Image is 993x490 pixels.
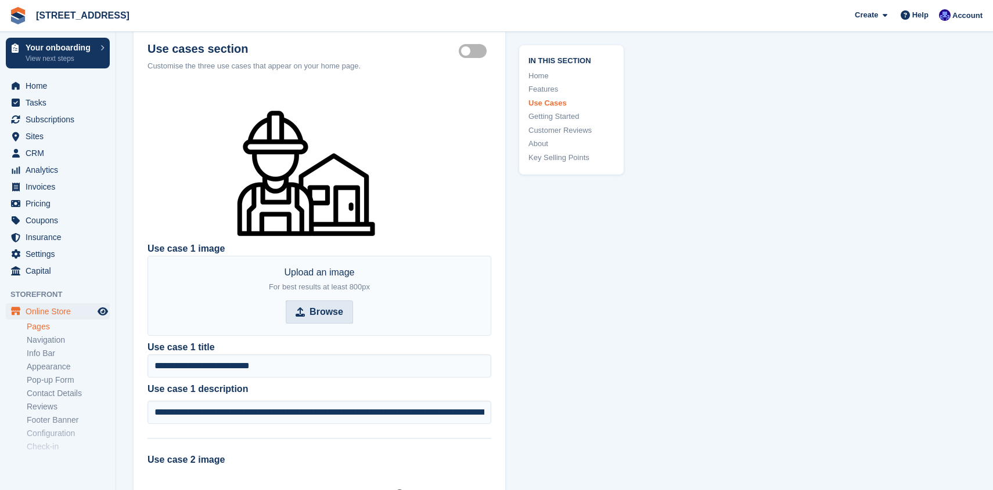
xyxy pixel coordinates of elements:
h2: Use cases section [147,42,459,56]
a: Navigation [27,335,110,346]
a: Getting Started [528,111,614,122]
a: Key Selling Points [528,152,614,164]
span: Invoices [26,179,95,195]
a: menu [6,263,110,279]
span: Sites [26,128,95,144]
a: menu [6,78,110,94]
a: Footer Banner [27,415,110,426]
a: Configuration [27,428,110,439]
a: menu [6,212,110,228]
a: Info Bar [27,348,110,359]
span: For best results at least 800px [269,282,370,291]
span: Storefront [10,289,116,300]
img: stora-icon-8386f47178a22dfd0bd8f6a31ec36ba5ce8667c1dd55bd0f319d3a0aa187defe.svg [9,7,27,24]
a: menu [6,246,110,262]
span: Subscriptions [26,111,95,128]
a: menu [6,195,110,212]
p: Your onboarding [26,43,95,52]
span: Help [912,9,929,21]
span: In this section [528,55,614,66]
a: Use Cases [528,97,614,109]
span: Coupons [26,212,95,228]
span: Home [26,78,95,94]
span: Tasks [26,95,95,111]
a: About [528,138,614,150]
a: Check-in [27,441,110,452]
label: Use case 1 description [147,382,491,396]
a: [STREET_ADDRESS] [31,6,134,25]
span: Online Store [26,303,95,320]
div: Customise the three use cases that appear on your home page. [147,60,491,72]
a: menu [6,303,110,320]
a: menu [6,128,110,144]
a: menu [6,162,110,178]
a: menu [6,179,110,195]
p: View next steps [26,53,95,64]
label: Use cases section active [459,50,491,52]
a: menu [6,95,110,111]
span: Insurance [26,229,95,245]
strong: Browse [310,305,343,319]
a: menu [6,145,110,161]
a: Appearance [27,361,110,372]
a: menu [6,229,110,245]
div: Upload an image [269,266,370,293]
span: CRM [26,145,95,161]
span: Account [952,10,983,21]
img: Untitled%20design%20(2).png [228,95,384,252]
label: Use case 1 image [147,244,225,253]
a: menu [6,111,110,128]
a: Your onboarding View next steps [6,38,110,68]
img: Jem Plester [939,9,951,21]
a: Pages [27,321,110,332]
a: Reviews [27,401,110,412]
a: Features [528,84,614,95]
span: Settings [26,246,95,262]
a: Contact Details [27,388,110,399]
a: Home [528,70,614,82]
a: Customer Reviews [528,125,614,136]
span: Pricing [26,195,95,212]
a: Preview store [96,304,110,318]
span: Capital [26,263,95,279]
label: Use case 1 title [147,340,215,354]
label: Use case 2 image [147,455,225,464]
input: Browse [286,300,353,324]
span: Create [855,9,878,21]
span: Analytics [26,162,95,178]
a: Pop-up Form [27,375,110,386]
